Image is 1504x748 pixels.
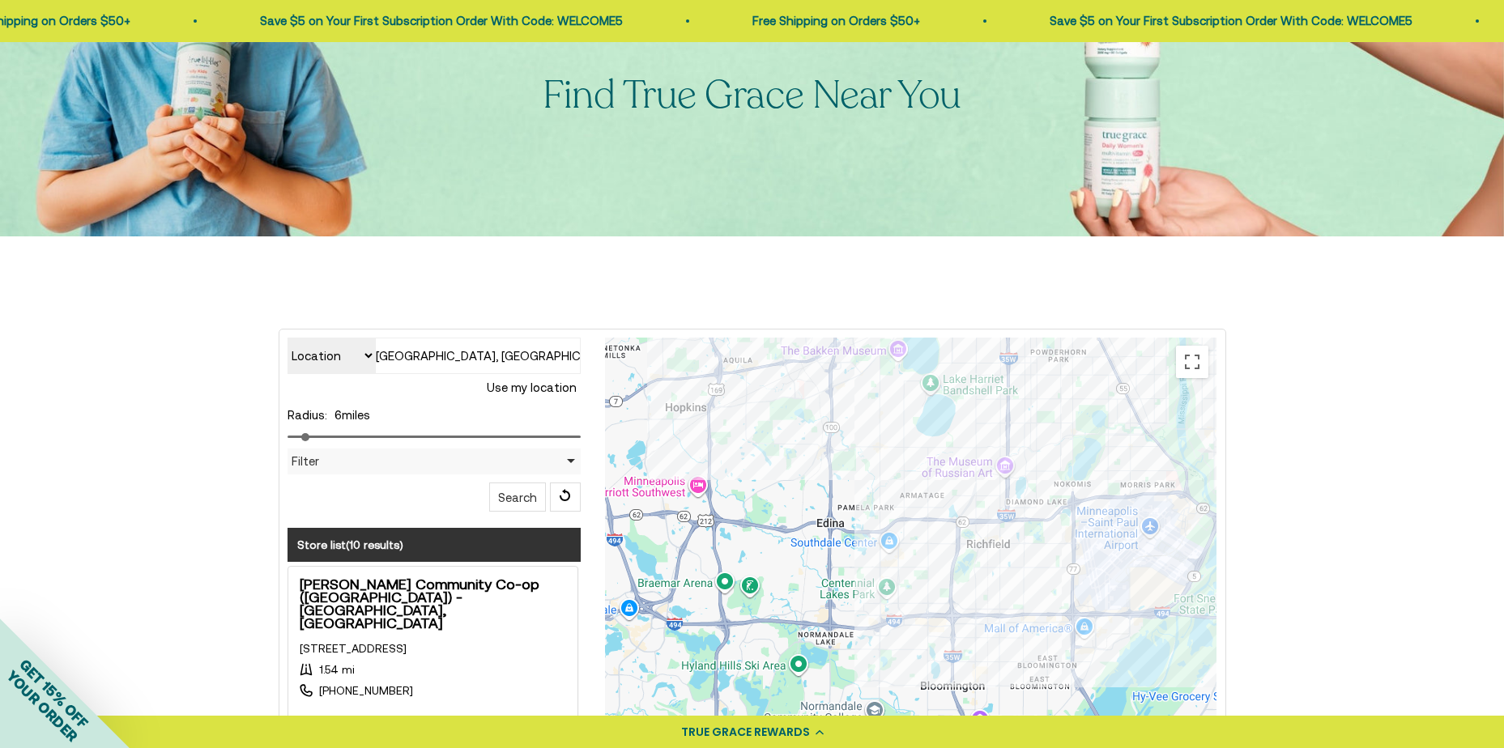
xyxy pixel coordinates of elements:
p: Save $5 on Your First Subscription Order With Code: WELCOME5 [1048,11,1411,31]
label: Radius: [288,408,327,422]
a: [PHONE_NUMBER] [319,684,413,697]
input: Radius [288,436,582,438]
div: Filter [288,448,582,474]
strong: [PERSON_NAME] Community Co-op ([GEOGRAPHIC_DATA]) - [GEOGRAPHIC_DATA], [GEOGRAPHIC_DATA] [300,578,566,630]
div: TRUE GRACE REWARDS [681,724,810,741]
button: Search [489,482,546,512]
input: Type to search our stores [375,338,581,374]
div: 1.54 mi [300,663,566,676]
split-lines: Find True Grace Near You [543,69,961,121]
h3: Store list [288,528,582,562]
span: results [364,538,399,551]
p: Save $5 on Your First Subscription Order With Code: WELCOME5 [258,11,621,31]
div: miles [288,406,582,425]
a: This link opens in a new tab. [300,642,407,655]
span: GET 15% OFF [16,656,92,731]
button: Toggle fullscreen view [1176,346,1208,378]
span: ( ) [346,538,403,551]
span: 10 [349,538,360,551]
a: Free Shipping on Orders $50+ [751,14,918,28]
span: Reset [550,482,581,512]
button: Use my location [483,374,581,402]
a: This link opens in a new tab. [511,713,566,738]
span: 6 [334,408,342,422]
span: YOUR ORDER [3,667,81,745]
